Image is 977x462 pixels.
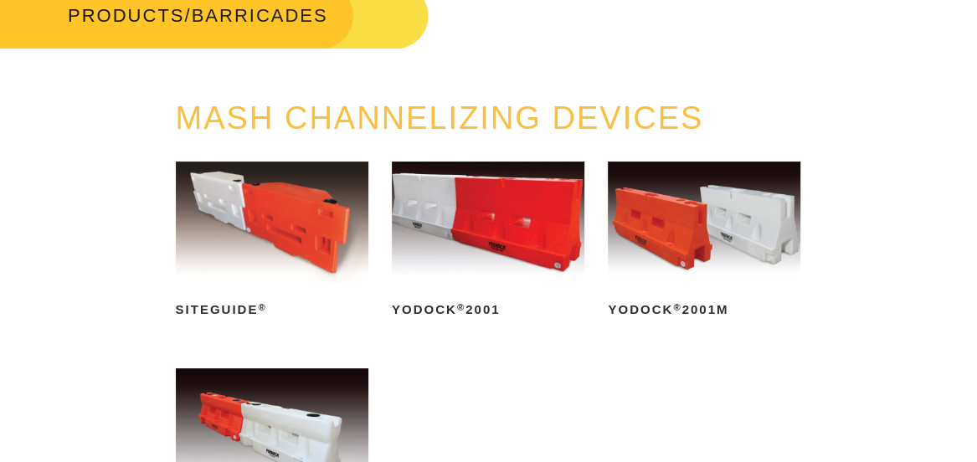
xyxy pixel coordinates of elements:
[258,302,266,312] sup: ®
[457,302,465,312] sup: ®
[176,297,368,324] h2: SiteGuide
[608,162,800,323] a: Yodock®2001M
[392,162,584,323] a: Yodock®2001
[176,100,704,136] a: MASH CHANNELIZING DEVICES
[192,5,328,26] span: BARRICADES
[176,162,368,323] a: SiteGuide®
[392,297,584,324] h2: Yodock 2001
[68,5,184,26] a: PRODUCTS
[392,162,584,282] img: Yodock 2001 Water Filled Barrier and Barricade
[608,297,800,324] h2: Yodock 2001M
[673,302,681,312] sup: ®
